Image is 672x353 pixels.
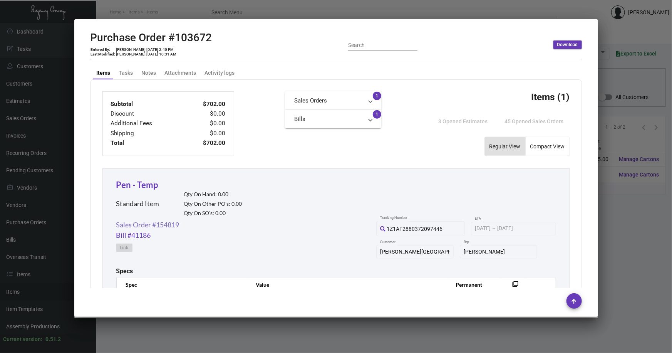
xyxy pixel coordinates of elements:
[185,109,226,119] td: $0.00
[90,31,212,44] h2: Purchase Order #103672
[499,114,570,128] button: 45 Opened Sales Orders
[439,118,488,124] span: 3 Opened Estimates
[505,118,564,124] span: 45 Opened Sales Orders
[141,69,156,77] div: Notes
[531,91,570,103] h3: Items (1)
[116,230,151,240] a: Bill #41186
[526,137,570,156] button: Compact View
[184,210,242,217] h2: Qty On SO’s: 0.00
[387,226,442,232] span: 1Z1AF2880372097446
[475,225,491,232] input: Start date
[185,129,226,138] td: $0.00
[116,180,158,190] a: Pen - Temp
[90,52,116,57] td: Last Modified:
[116,220,179,230] a: Sales Order #154819
[285,110,381,128] mat-expansion-panel-header: Bills
[111,99,185,109] td: Subtotal
[111,119,185,128] td: Additional Fees
[492,225,496,232] span: –
[294,115,363,124] mat-panel-title: Bills
[557,42,578,48] span: Download
[185,99,226,109] td: $702.00
[184,201,242,207] h2: Qty On Other PO’s: 0.00
[3,335,42,343] div: Current version:
[116,244,132,252] button: Link
[184,191,242,198] h2: Qty On Hand: 0.00
[45,335,61,343] div: 0.51.2
[513,283,519,289] mat-icon: filter_none
[164,69,196,77] div: Attachments
[497,225,534,232] input: End date
[111,129,185,138] td: Shipping
[116,278,248,291] th: Spec
[90,47,116,52] td: Entered By:
[553,40,582,49] button: Download
[294,96,363,105] mat-panel-title: Sales Orders
[185,138,226,148] td: $702.00
[96,69,110,77] div: Items
[116,52,177,57] td: [PERSON_NAME] [DATE] 10:31 AM
[119,69,133,77] div: Tasks
[248,278,448,291] th: Value
[116,47,177,52] td: [PERSON_NAME] [DATE] 2:40 PM
[204,69,235,77] div: Activity logs
[116,267,133,275] h2: Specs
[116,200,159,208] h2: Standard Item
[120,245,129,251] span: Link
[185,119,226,128] td: $0.00
[111,138,185,148] td: Total
[285,91,381,110] mat-expansion-panel-header: Sales Orders
[432,114,494,128] button: 3 Opened Estimates
[111,109,185,119] td: Discount
[485,137,525,156] button: Regular View
[448,278,501,291] th: Permanent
